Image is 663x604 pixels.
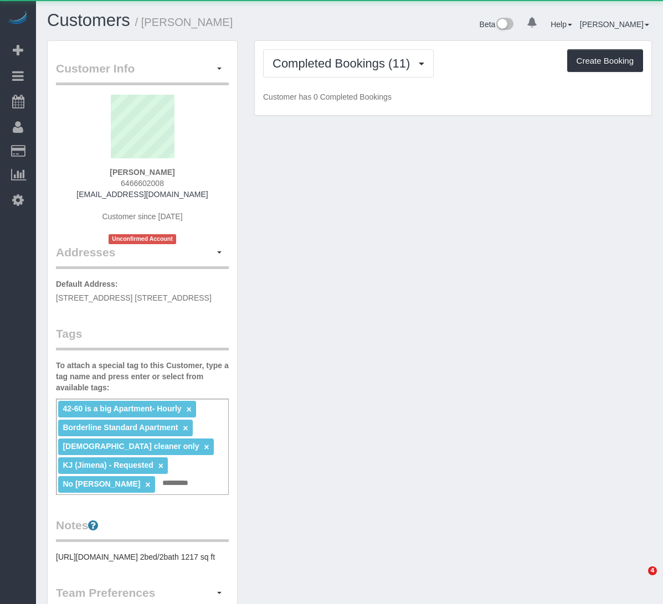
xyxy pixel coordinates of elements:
[76,190,208,199] a: [EMAIL_ADDRESS][DOMAIN_NAME]
[56,326,229,350] legend: Tags
[63,423,178,432] span: Borderline Standard Apartment
[110,168,174,177] strong: [PERSON_NAME]
[145,480,150,489] a: ×
[56,360,229,393] label: To attach a special tag to this Customer, type a tag name and press enter or select from availabl...
[63,479,140,488] span: No [PERSON_NAME]
[63,404,181,413] span: 42-60 is a big Apartment- Hourly
[495,18,513,32] img: New interface
[648,566,657,575] span: 4
[63,461,153,469] span: KJ (Jimena) - Requested
[480,20,514,29] a: Beta
[109,234,176,244] span: Unconfirmed Account
[47,11,130,30] a: Customers
[56,517,229,542] legend: Notes
[56,60,229,85] legend: Customer Info
[158,461,163,471] a: ×
[135,16,233,28] small: / [PERSON_NAME]
[263,91,643,102] p: Customer has 0 Completed Bookings
[121,179,164,188] span: 6466602008
[625,566,652,593] iframe: Intercom live chat
[263,49,434,78] button: Completed Bookings (11)
[56,293,212,302] span: [STREET_ADDRESS] [STREET_ADDRESS]
[273,56,415,70] span: Completed Bookings (11)
[580,20,649,29] a: [PERSON_NAME]
[63,442,199,451] span: [DEMOGRAPHIC_DATA] cleaner only
[102,212,182,221] span: Customer since [DATE]
[183,424,188,433] a: ×
[56,551,229,562] pre: [URL][DOMAIN_NAME] 2bed/2bath 1217 sq ft
[56,278,118,290] label: Default Address:
[551,20,572,29] a: Help
[567,49,643,73] button: Create Booking
[7,11,29,27] img: Automaid Logo
[186,405,191,414] a: ×
[204,442,209,452] a: ×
